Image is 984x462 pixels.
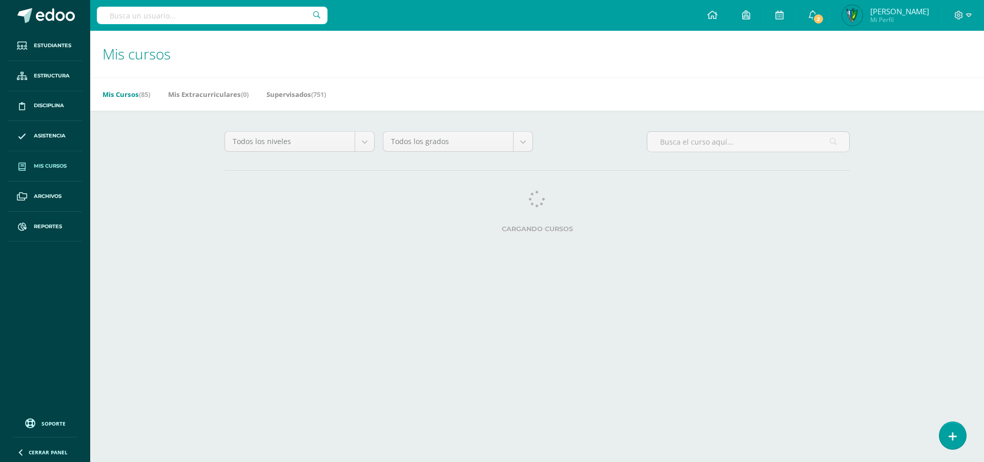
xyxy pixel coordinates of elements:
a: Mis Extracurriculares(0) [168,86,249,103]
a: Supervisados(751) [266,86,326,103]
a: Todos los niveles [225,132,374,151]
span: Todos los niveles [233,132,347,151]
span: Reportes [34,223,62,231]
a: Asistencia [8,121,82,151]
span: Disciplina [34,102,64,110]
span: Mi Perfil [870,15,929,24]
span: (0) [241,90,249,99]
span: [PERSON_NAME] [870,6,929,16]
a: Mis Cursos(85) [102,86,150,103]
a: Todos los grados [383,132,532,151]
span: Asistencia [34,132,66,140]
span: Estudiantes [34,42,71,50]
a: Estudiantes [8,31,82,61]
a: Disciplina [8,91,82,122]
span: (751) [311,90,326,99]
span: Estructura [34,72,70,80]
a: Mis cursos [8,151,82,182]
span: 2 [813,13,824,25]
label: Cargando cursos [224,225,850,233]
input: Busca el curso aquí... [647,132,849,152]
img: 1b281a8218983e455f0ded11b96ffc56.png [842,5,863,26]
span: Todos los grados [391,132,505,151]
a: Archivos [8,182,82,212]
a: Estructura [8,61,82,91]
a: Reportes [8,212,82,242]
span: Soporte [42,420,66,427]
input: Busca un usuario... [97,7,327,24]
span: Mis cursos [34,162,67,170]
span: (85) [139,90,150,99]
span: Archivos [34,192,61,200]
a: Soporte [12,416,78,430]
span: Cerrar panel [29,449,68,456]
span: Mis cursos [102,44,171,64]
